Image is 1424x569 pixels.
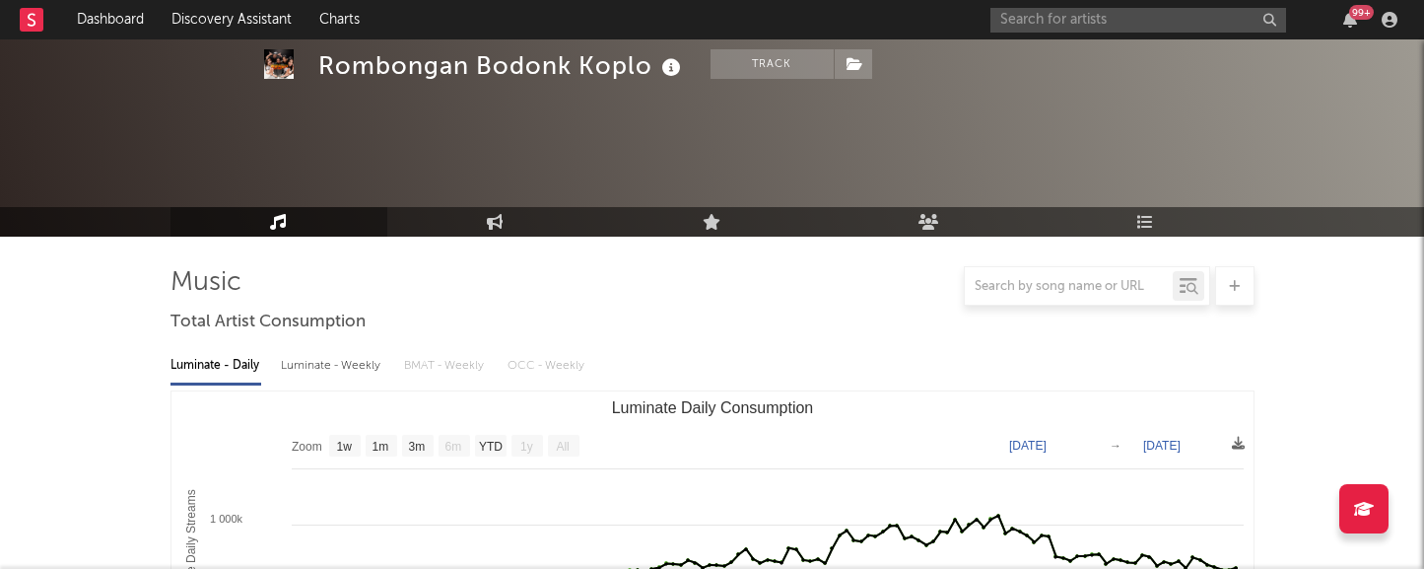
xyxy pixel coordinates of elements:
[1349,5,1374,20] div: 99 +
[170,349,261,383] div: Luminate - Daily
[292,440,322,454] text: Zoom
[318,49,686,82] div: Rombongan Bodonk Koplo
[478,440,502,454] text: YTD
[556,440,569,454] text: All
[444,440,461,454] text: 6m
[611,399,813,416] text: Luminate Daily Consumption
[372,440,388,454] text: 1m
[520,440,533,454] text: 1y
[336,440,352,454] text: 1w
[711,49,834,79] button: Track
[170,311,366,334] span: Total Artist Consumption
[1009,439,1047,453] text: [DATE]
[1110,439,1121,453] text: →
[990,8,1286,33] input: Search for artists
[281,349,384,383] div: Luminate - Weekly
[408,440,425,454] text: 3m
[1343,12,1357,28] button: 99+
[965,279,1173,295] input: Search by song name or URL
[1143,439,1181,453] text: [DATE]
[209,513,242,525] text: 1 000k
